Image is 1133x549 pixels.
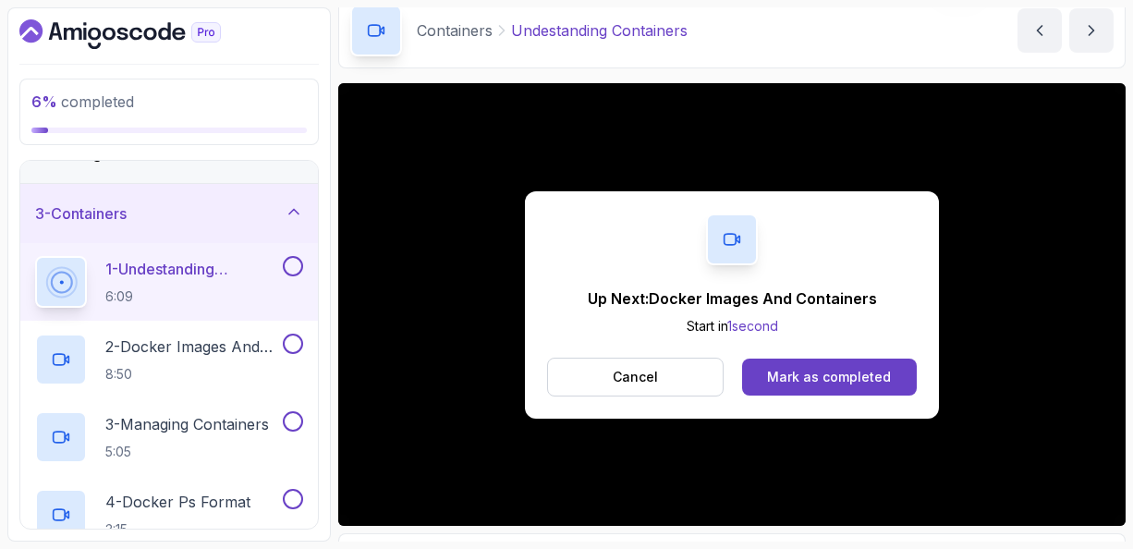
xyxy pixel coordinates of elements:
button: 1-Undestanding Containers6:09 [35,256,303,308]
p: 3:15 [105,520,250,539]
button: 4-Docker Ps Format3:15 [35,489,303,541]
p: Cancel [613,368,658,386]
span: 1 second [727,318,778,334]
button: Cancel [547,358,724,396]
button: 3-Containers [20,184,318,243]
span: completed [31,92,134,111]
span: 6 % [31,92,57,111]
a: Dashboard [19,19,263,49]
button: previous content [1017,8,1062,53]
button: Mark as completed [742,359,917,396]
iframe: 1 - Undestanding Containers [338,83,1126,526]
button: 3-Managing Containers5:05 [35,411,303,463]
p: 3 - Managing Containers [105,413,269,435]
p: Start in [588,317,877,335]
p: 5:05 [105,443,269,461]
p: Undestanding Containers [511,19,688,42]
h3: 3 - Containers [35,202,127,225]
p: Up Next: Docker Images And Containers [588,287,877,310]
button: 2-Docker Images And Containers8:50 [35,334,303,385]
p: Containers [417,19,493,42]
p: 8:50 [105,365,279,384]
p: 2 - Docker Images And Containers [105,335,279,358]
button: next content [1069,8,1114,53]
div: Mark as completed [767,368,891,386]
p: 1 - Undestanding Containers [105,258,279,280]
p: 4 - Docker Ps Format [105,491,250,513]
p: 6:09 [105,287,279,306]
